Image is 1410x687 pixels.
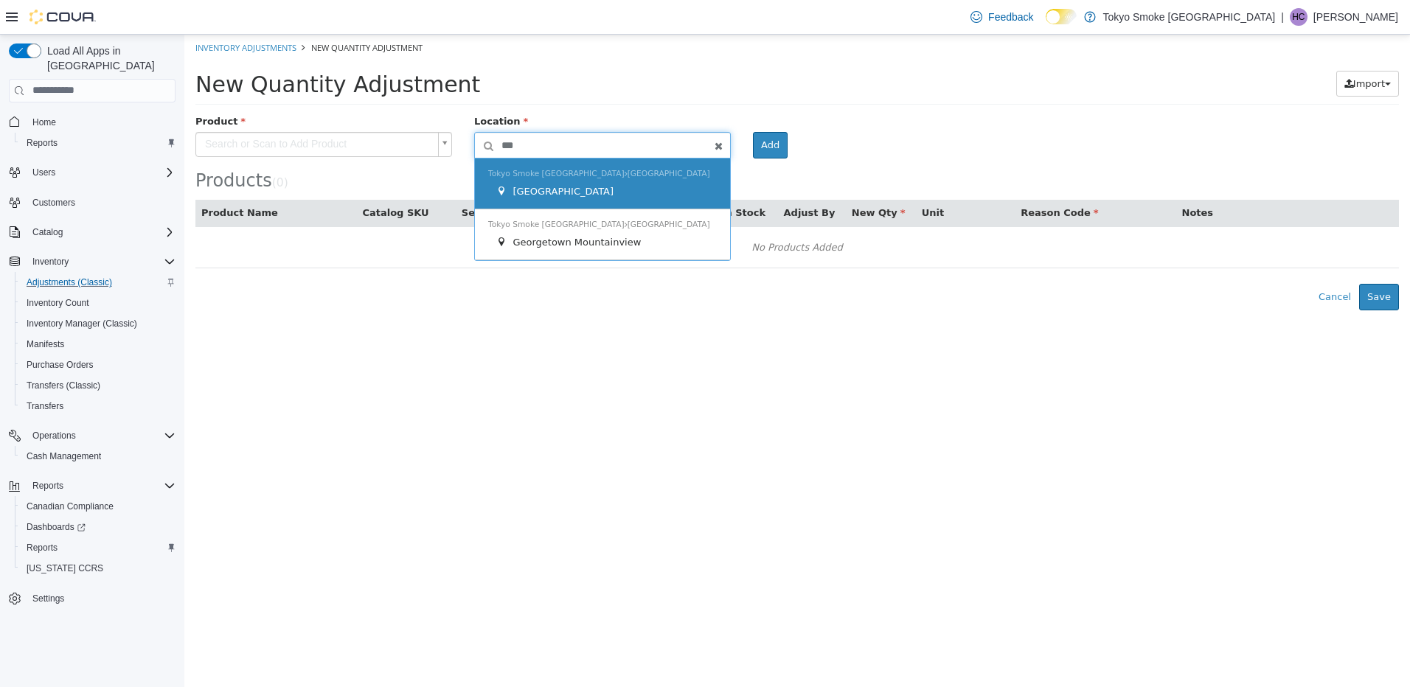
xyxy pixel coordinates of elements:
span: Load All Apps in [GEOGRAPHIC_DATA] [41,43,176,73]
button: Purchase Orders [15,355,181,375]
a: Inventory Count [21,294,95,312]
span: Manifests [27,338,64,350]
span: Transfers [27,400,63,412]
span: New Qty [667,172,721,184]
button: Serial / Package Number [277,171,413,186]
span: 0 [92,142,100,155]
span: Dashboards [27,521,86,533]
span: Operations [27,427,176,444]
span: Users [27,164,176,181]
button: Inventory Manager (Classic) [15,313,181,334]
a: Adjustments (Classic) [21,273,118,291]
a: Dashboards [21,518,91,536]
a: Purchase Orders [21,356,100,374]
span: Home [27,113,176,131]
a: Customers [27,194,81,212]
span: Adjustments (Classic) [27,276,112,288]
button: Cash Management [15,446,181,467]
span: Reason Code [836,172,914,184]
a: Transfers (Classic) [21,377,106,394]
span: Tokyo Smoke [GEOGRAPHIC_DATA] [GEOGRAPHIC_DATA] [304,185,526,195]
span: Inventory Manager (Classic) [27,318,137,329]
span: Settings [27,589,176,607]
button: Reports [3,475,181,496]
button: Notes [998,171,1032,186]
span: Reports [32,480,63,492]
button: Cancel [1126,249,1175,276]
nav: Complex example [9,105,176,648]
button: Transfers [15,396,181,416]
span: [GEOGRAPHIC_DATA] [328,151,429,162]
span: Customers [32,197,75,209]
a: Manifests [21,335,70,353]
small: ( ) [88,142,104,155]
button: Inventory Count [15,293,181,313]
span: Feedback [988,10,1033,24]
button: Adjust By [600,171,654,186]
span: Inventory Count [27,297,89,309]
p: Tokyo Smoke [GEOGRAPHIC_DATA] [1103,8,1276,26]
span: Georgetown Mountainview [328,202,456,213]
span: Inventory Count [21,294,176,312]
span: Customers [27,193,176,212]
img: Cova [29,10,96,24]
span: Adjustments (Classic) [21,273,176,291]
span: Purchase Orders [21,356,176,374]
a: Transfers [21,397,69,415]
button: Home [3,111,181,133]
button: Import [1152,36,1215,63]
button: Adjustments (Classic) [15,272,181,293]
a: [US_STATE] CCRS [21,559,109,577]
span: Reports [27,137,58,149]
button: Catalog [27,223,69,241]
a: Feedback [965,2,1039,32]
span: Transfers (Classic) [27,380,100,391]
a: Reports [21,539,63,557]
button: Transfers (Classic) [15,375,181,396]
span: Purchase Orders [27,359,94,371]
button: Add [569,97,603,124]
a: Reports [21,134,63,152]
p: [PERSON_NAME] [1313,8,1398,26]
span: Inventory [32,256,69,268]
span: Cash Management [21,447,176,465]
div: Heather Chafe [1290,8,1307,26]
span: Reports [27,542,58,554]
span: Dashboards [21,518,176,536]
button: Operations [3,425,181,446]
a: Canadian Compliance [21,498,119,515]
span: Catalog [27,223,176,241]
button: Product Name [17,171,97,186]
button: Catalog [3,222,181,243]
button: Users [27,164,61,181]
span: Transfers [21,397,176,415]
a: Inventory Manager (Classic) [21,315,143,332]
span: Inventory Manager (Classic) [21,315,176,332]
span: Washington CCRS [21,559,176,577]
span: Product [11,81,61,92]
span: Reports [21,539,176,557]
span: Inventory [27,253,176,271]
span: Cash Management [27,450,101,462]
span: Canadian Compliance [21,498,176,515]
span: [US_STATE] CCRS [27,562,103,574]
button: Operations [27,427,82,444]
span: Catalog [32,226,63,238]
p: | [1281,8,1284,26]
button: Settings [3,587,181,609]
button: Manifests [15,334,181,355]
input: Dark Mode [1046,9,1077,24]
span: Settings [32,593,64,604]
span: Search or Scan to Add Product [12,98,248,122]
span: Reports [21,134,176,152]
button: Reports [15,133,181,153]
button: [US_STATE] CCRS [15,558,181,579]
a: Home [27,114,62,131]
span: New Quantity Adjustment [11,37,296,63]
span: Products [11,136,88,156]
button: Catalog SKU [178,171,247,186]
span: Manifests [21,335,176,353]
a: Cash Management [21,447,107,465]
span: Home [32,116,56,128]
